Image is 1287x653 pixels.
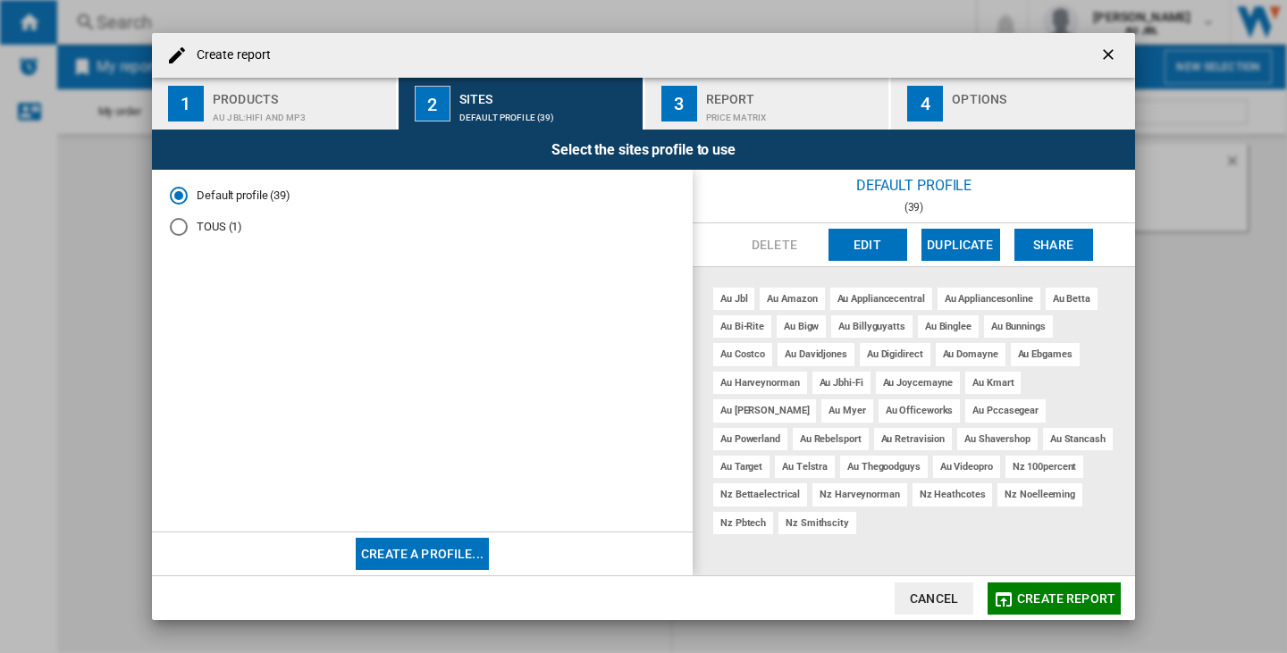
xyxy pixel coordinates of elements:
div: au pccasegear [965,399,1046,422]
div: au appliancesonline [938,288,1040,310]
div: Options [952,85,1128,104]
div: 4 [907,86,943,121]
div: nz smithscity [778,512,856,534]
div: Default profile [693,170,1135,201]
button: 2 Sites Default profile (39) [399,78,644,130]
div: au bi-rite [713,315,771,338]
div: au costco [713,343,772,365]
div: au powerland [713,428,787,450]
div: nz harveynorman [812,483,907,506]
div: au stancash [1043,428,1113,450]
div: au myer [821,399,872,422]
div: au thegoodguys [840,456,928,478]
button: 3 Report Price Matrix [645,78,891,130]
div: Select the sites profile to use [152,130,1135,170]
div: au jbhi-fi [812,372,871,394]
div: nz bettaelectrical [713,483,807,506]
div: nz pbtech [713,512,773,534]
div: 3 [661,86,697,121]
div: au officeworks [879,399,961,422]
button: 4 Options [891,78,1135,130]
div: au domayne [936,343,1005,365]
div: au bunnings [984,315,1053,338]
button: Create report [988,582,1121,615]
div: au digidirect [860,343,930,365]
div: nz heathcotes [913,483,993,506]
div: Products [213,85,389,104]
md-radio-button: TOUS (1) [170,218,675,235]
div: Sites [459,85,635,104]
div: 2 [415,86,450,121]
div: AU JBL:Hifi and mp3 [213,104,389,122]
div: au kmart [965,372,1021,394]
div: nz noelleeming [997,483,1082,506]
div: 1 [168,86,204,121]
div: (39) [693,201,1135,213]
button: Share [1014,229,1093,261]
div: au target [713,456,770,478]
button: 1 Products AU JBL:Hifi and mp3 [152,78,398,130]
div: au amazon [760,288,824,310]
h4: Create report [188,46,271,64]
div: au davidjones [778,343,854,365]
div: Price Matrix [706,104,882,122]
div: au shavershop [957,428,1038,450]
button: Duplicate [921,229,1000,261]
div: au videopro [933,456,1000,478]
div: au joycemayne [876,372,961,394]
div: Report [706,85,882,104]
div: Default profile (39) [459,104,635,122]
md-radio-button: Default profile (39) [170,188,675,205]
div: au rebelsport [793,428,869,450]
span: Create report [1017,591,1115,606]
div: au binglee [918,315,979,338]
div: au jbl [713,288,754,310]
button: Delete [736,229,814,261]
div: au harveynorman [713,372,807,394]
div: au [PERSON_NAME] [713,399,816,422]
ng-md-icon: getI18NText('BUTTONS.CLOSE_DIALOG') [1099,46,1121,67]
div: au ebgames [1011,343,1080,365]
div: au appliancecentral [830,288,932,310]
div: au retravision [874,428,953,450]
button: Edit [829,229,907,261]
button: Cancel [895,582,973,615]
div: au bigw [777,315,826,338]
button: Create a profile... [356,538,489,570]
div: au betta [1046,288,1098,310]
div: au telstra [775,456,835,478]
button: getI18NText('BUTTONS.CLOSE_DIALOG') [1092,38,1128,73]
div: nz 100percent [1005,456,1084,478]
div: au billyguyatts [831,315,913,338]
